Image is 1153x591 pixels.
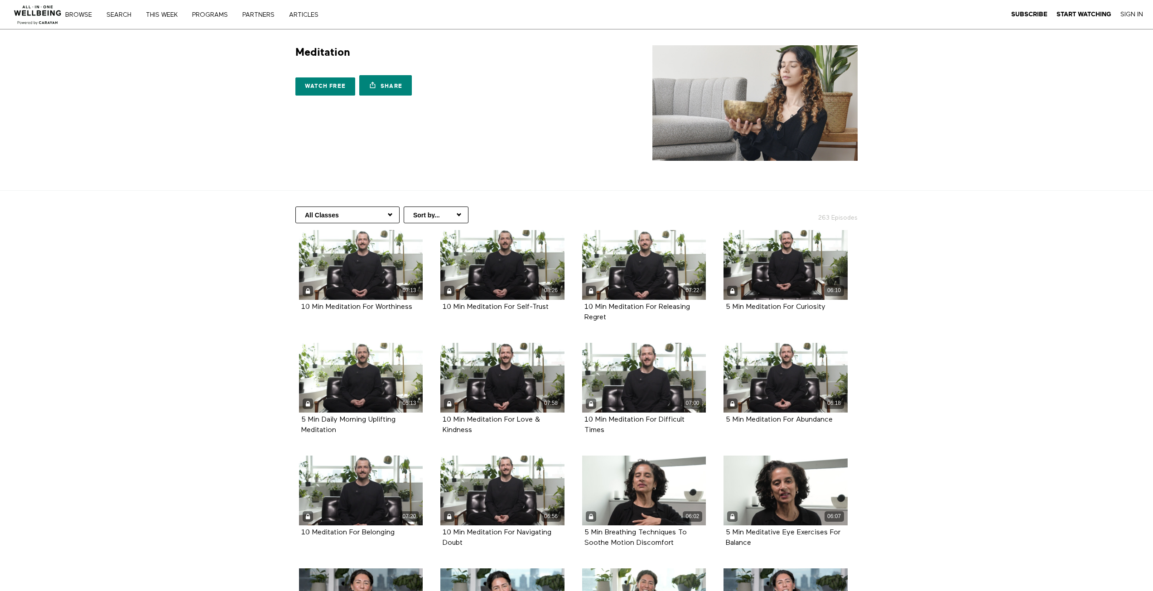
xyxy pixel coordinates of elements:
[189,12,237,18] a: PROGRAMS
[726,303,825,310] a: 5 Min Meditation For Curiosity
[301,303,412,310] a: 10 Min Meditation For Worthiness
[541,511,561,522] div: 06:56
[584,303,690,321] a: 10 Min Meditation For Releasing Regret
[103,12,141,18] a: Search
[1120,10,1143,19] a: Sign In
[299,230,423,300] a: 10 Min Meditation For Worthiness 07:13
[299,456,423,525] a: 10 Meditation For Belonging 07:20
[726,416,833,423] strong: 5 Min Meditation For Abundance
[683,398,702,408] div: 07:00
[726,529,840,546] a: 5 Min Meditative Eye Exercises For Balance
[825,511,844,522] div: 06:07
[400,511,419,522] div: 07:20
[683,285,702,296] div: 07:22
[400,398,419,408] div: 05:13
[652,45,858,161] img: Meditation
[143,12,187,18] a: THIS WEEK
[286,12,328,18] a: ARTICLES
[584,529,687,547] strong: 5 Min Breathing Techniques To Soothe Motion Discomfort
[726,303,825,311] strong: 5 Min Meditation For Curiosity
[299,343,423,413] a: 5 Min Daily Morning Uplifting Meditation 05:13
[582,230,706,300] a: 10 Min Meditation For Releasing Regret 07:22
[724,456,848,525] a: 5 Min Meditative Eye Exercises For Balance 06:07
[724,230,848,300] a: 5 Min Meditation For Curiosity 06:10
[400,285,419,296] div: 07:13
[761,207,863,222] h2: 263 Episodes
[541,285,561,296] div: 08:26
[239,12,284,18] a: PARTNERS
[1057,11,1111,18] strong: Start Watching
[726,529,840,547] strong: 5 Min Meditative Eye Exercises For Balance
[301,416,396,433] a: 5 Min Daily Morning Uplifting Meditation
[440,343,564,413] a: 10 Min Meditation For Love & Kindness 07:58
[443,303,549,311] strong: 10 Min Meditation For Self-Trust
[443,529,551,547] strong: 10 Min Meditation For Navigating Doubt
[1011,10,1047,19] a: Subscribe
[582,456,706,525] a: 5 Min Breathing Techniques To Soothe Motion Discomfort 06:02
[825,285,844,296] div: 06:10
[1057,10,1111,19] a: Start Watching
[724,343,848,413] a: 5 Min Meditation For Abundance 06:18
[443,529,551,546] a: 10 Min Meditation For Navigating Doubt
[301,303,412,311] strong: 10 Min Meditation For Worthiness
[541,398,561,408] div: 07:58
[62,12,101,18] a: Browse
[443,416,540,433] a: 10 Min Meditation For Love & Kindness
[295,77,355,96] a: Watch free
[582,343,706,413] a: 10 Min Meditation For Difficult Times 07:00
[440,456,564,525] a: 10 Min Meditation For Navigating Doubt 06:56
[584,529,687,546] a: 5 Min Breathing Techniques To Soothe Motion Discomfort
[301,529,395,536] a: 10 Meditation For Belonging
[1011,11,1047,18] strong: Subscribe
[683,511,702,522] div: 06:02
[825,398,844,408] div: 06:18
[440,230,564,300] a: 10 Min Meditation For Self-Trust 08:26
[726,416,833,423] a: 5 Min Meditation For Abundance
[359,75,412,96] a: Share
[443,303,549,310] a: 10 Min Meditation For Self-Trust
[584,416,685,433] a: 10 Min Meditation For Difficult Times
[295,45,350,59] h1: Meditation
[72,10,337,19] nav: Primary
